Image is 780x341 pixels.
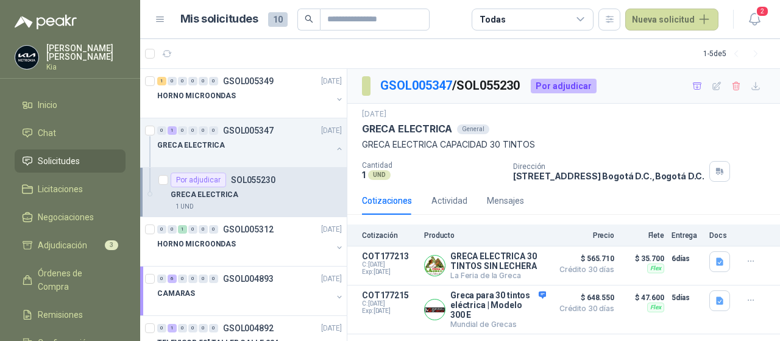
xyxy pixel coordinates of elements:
a: Solicitudes [15,149,126,173]
p: Kia [46,63,126,71]
span: $ 565.710 [553,251,614,266]
div: 6 [168,275,177,283]
p: GRECA ELECTRICA [157,140,225,151]
div: 1 [157,77,166,85]
div: 0 [209,225,218,234]
a: 0 1 0 0 0 0 GSOL005347[DATE] GRECA ELECTRICA [157,123,344,162]
span: Exp: [DATE] [362,268,417,276]
span: Inicio [38,98,57,112]
p: [DATE] [321,273,342,285]
span: Licitaciones [38,182,83,196]
p: [DATE] [362,109,386,120]
p: 5 días [672,290,702,305]
p: / SOL055230 [380,76,521,95]
p: GRECA ELECTRICA [362,123,452,135]
div: 0 [199,77,208,85]
p: Precio [553,231,614,240]
div: 0 [178,275,187,283]
span: Adjudicación [38,239,87,252]
p: GRECA ELECTRICA 30 TINTOS SIN LECHERA [450,251,546,271]
p: [DATE] [321,125,342,137]
div: 0 [157,275,166,283]
div: 0 [188,77,197,85]
p: [STREET_ADDRESS] Bogotá D.C. , Bogotá D.C. [513,171,704,181]
p: Flete [622,231,664,240]
p: Greca para 30 tintos eléctrica | Modelo 300 E [450,290,546,320]
span: C: [DATE] [362,261,417,268]
a: 0 0 1 0 0 0 GSOL005312[DATE] HORNO MICROONDAS [157,222,344,261]
div: General [457,124,489,134]
div: 1 - 5 de 5 [703,44,765,63]
a: Por adjudicarSOL055230GRECA ELECTRICA1 UND [140,168,347,217]
p: GSOL004892 [223,324,274,332]
p: $ 47.600 [622,290,664,305]
p: COT177213 [362,251,417,261]
div: 0 [178,126,187,135]
div: 0 [157,225,166,234]
div: 0 [209,275,218,283]
div: 1 [168,324,177,332]
p: [DATE] [321,224,342,235]
p: SOL055230 [231,176,275,184]
p: Entrega [672,231,702,240]
p: GSOL004893 [223,275,274,283]
div: 0 [188,225,197,234]
p: Cotización [362,231,417,240]
div: Cotizaciones [362,194,412,207]
img: Company Logo [15,46,38,69]
div: 0 [157,126,166,135]
a: GSOL005347 [380,78,452,93]
div: Todas [480,13,505,26]
div: 0 [168,225,177,234]
div: UND [368,170,391,180]
h1: Mis solicitudes [180,10,258,28]
p: [DATE] [321,323,342,334]
a: 0 6 0 0 0 0 GSOL004893[DATE] CAMARAS [157,271,344,310]
p: 6 días [672,251,702,266]
p: COT177215 [362,290,417,300]
div: 0 [209,324,218,332]
p: Cantidad [362,161,503,170]
p: Mundial de Grecas [450,320,546,329]
p: 1 [362,170,366,180]
p: Dirección [513,162,704,171]
div: Actividad [431,194,467,207]
p: HORNO MICROONDAS [157,239,236,250]
div: Flex [647,303,664,312]
img: Company Logo [425,300,445,320]
p: [DATE] [321,76,342,87]
span: Negociaciones [38,210,94,224]
p: Producto [424,231,546,240]
span: 2 [756,5,769,17]
div: 0 [178,324,187,332]
span: Crédito 30 días [553,266,614,273]
div: 0 [188,126,197,135]
a: 1 0 0 0 0 0 GSOL005349[DATE] HORNO MICROONDAS [157,74,344,113]
div: Por adjudicar [171,173,226,187]
span: Crédito 30 días [553,305,614,312]
div: 1 [178,225,187,234]
p: GRECA ELECTRICA CAPACIDAD 30 TINTOS [362,138,765,151]
span: $ 648.550 [553,290,614,305]
span: search [305,15,313,23]
a: Órdenes de Compra [15,262,126,298]
div: 0 [209,77,218,85]
div: Por adjudicar [531,79,597,93]
div: 0 [209,126,218,135]
p: GRECA ELECTRICA [171,189,238,201]
p: CAMARAS [157,288,195,300]
div: 0 [178,77,187,85]
div: Mensajes [487,194,524,207]
div: Flex [647,264,664,273]
div: 0 [188,324,197,332]
p: Docs [709,231,734,240]
a: Chat [15,121,126,145]
p: HORNO MICROONDAS [157,90,236,102]
div: 1 [168,126,177,135]
a: Adjudicación3 [15,234,126,257]
a: Negociaciones [15,206,126,229]
span: 3 [105,240,118,250]
div: 0 [199,324,208,332]
p: GSOL005347 [223,126,274,135]
span: Chat [38,126,56,140]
